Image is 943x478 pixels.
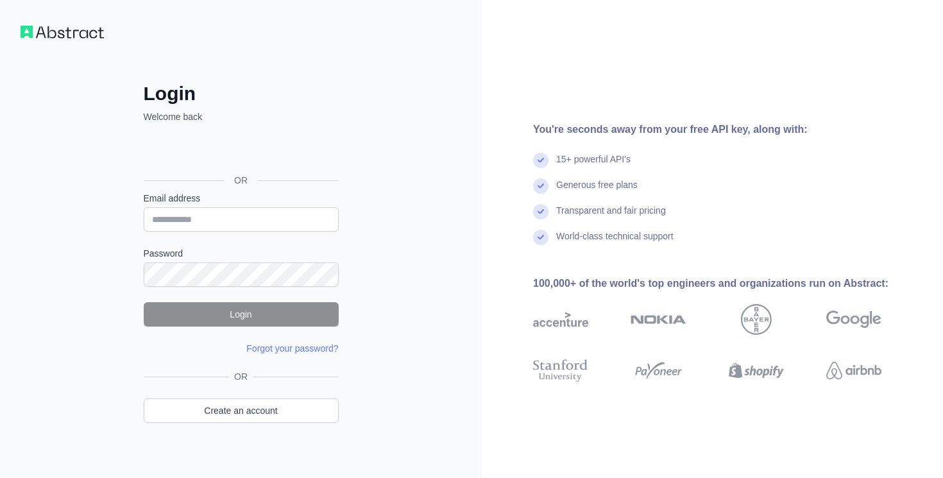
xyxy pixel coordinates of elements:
label: Email address [144,192,339,205]
h2: Login [144,82,339,105]
img: shopify [729,357,784,384]
div: 100,000+ of the world's top engineers and organizations run on Abstract: [533,276,922,291]
label: Password [144,247,339,260]
img: check mark [533,178,548,194]
span: OR [224,174,258,187]
span: OR [229,370,253,383]
img: check mark [533,153,548,168]
img: airbnb [826,357,881,384]
img: Workflow [21,26,104,38]
div: Transparent and fair pricing [556,204,666,230]
img: nokia [631,304,686,335]
div: You're seconds away from your free API key, along with: [533,122,922,137]
img: google [826,304,881,335]
img: check mark [533,230,548,245]
div: World-class technical support [556,230,674,255]
button: Login [144,302,339,327]
img: accenture [533,304,588,335]
img: check mark [533,204,548,219]
div: 15+ powerful API's [556,153,631,178]
a: Create an account [144,398,339,423]
iframe: Schaltfläche „Über Google anmelden“ [137,137,343,166]
div: Generous free plans [556,178,638,204]
img: bayer [741,304,772,335]
img: stanford university [533,357,588,384]
img: payoneer [631,357,686,384]
a: Forgot your password? [246,343,338,354]
p: Welcome back [144,110,339,123]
